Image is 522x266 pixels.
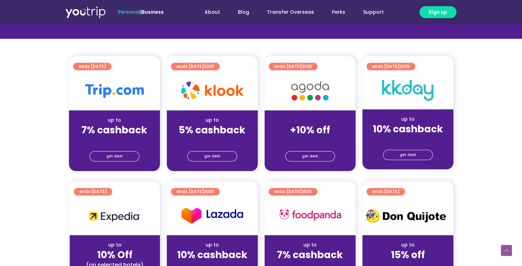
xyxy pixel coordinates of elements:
[391,248,425,262] strong: 15% off
[399,63,410,69] span: 2025
[176,63,214,70] span: ends [DATE]
[302,63,312,69] span: 2025
[74,136,154,144] div: (for stays only)
[179,123,245,137] strong: 5% cashback
[367,188,405,195] a: ends [DATE]
[79,63,106,70] span: ends [DATE]
[274,188,312,195] span: ends [DATE]
[171,63,220,70] a: ends [DATE]2025
[285,151,335,161] a: get deal
[419,6,456,18] a: Sign up
[354,6,392,19] a: Support
[187,151,237,161] a: get deal
[97,248,132,262] strong: 10% Off
[323,6,354,19] a: Perks
[73,63,112,70] a: ends [DATE]
[383,150,433,160] a: get deal
[429,9,447,16] span: Sign up
[204,63,214,69] span: 2025
[277,248,343,262] strong: 7% cashback
[270,136,350,144] div: (for stays only)
[171,188,220,195] a: ends [DATE]2025
[229,6,258,19] a: Blog
[177,248,247,262] strong: 10% cashback
[373,122,443,136] strong: 10% cashback
[81,123,147,137] strong: 7% cashback
[258,6,323,19] a: Transfer Overseas
[372,188,399,195] span: ends [DATE]
[269,63,317,70] a: ends [DATE]2025
[302,189,312,194] span: 2025
[75,241,154,249] div: up to
[79,188,107,195] span: ends [DATE]
[368,116,448,123] div: up to
[302,152,318,161] span: get deal
[269,188,317,195] a: ends [DATE]2025
[106,152,123,161] span: get deal
[204,189,214,194] span: 2025
[172,241,252,249] div: up to
[176,188,214,195] span: ends [DATE]
[270,241,350,249] div: up to
[372,63,410,70] span: ends [DATE]
[196,6,229,19] a: About
[290,123,330,137] strong: +10% off
[368,135,448,143] div: (for stays only)
[74,117,154,124] div: up to
[304,117,316,123] span: up to
[204,152,220,161] span: get deal
[367,63,415,70] a: ends [DATE]2025
[74,188,112,195] a: ends [DATE]
[90,151,139,161] a: get deal
[142,9,164,15] a: Business
[118,9,140,15] span: Personal
[118,9,164,15] span: |
[182,6,392,19] nav: Menu
[172,117,252,124] div: up to
[274,63,312,70] span: ends [DATE]
[172,136,252,144] div: (for stays only)
[400,150,416,160] span: get deal
[368,241,448,249] div: up to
